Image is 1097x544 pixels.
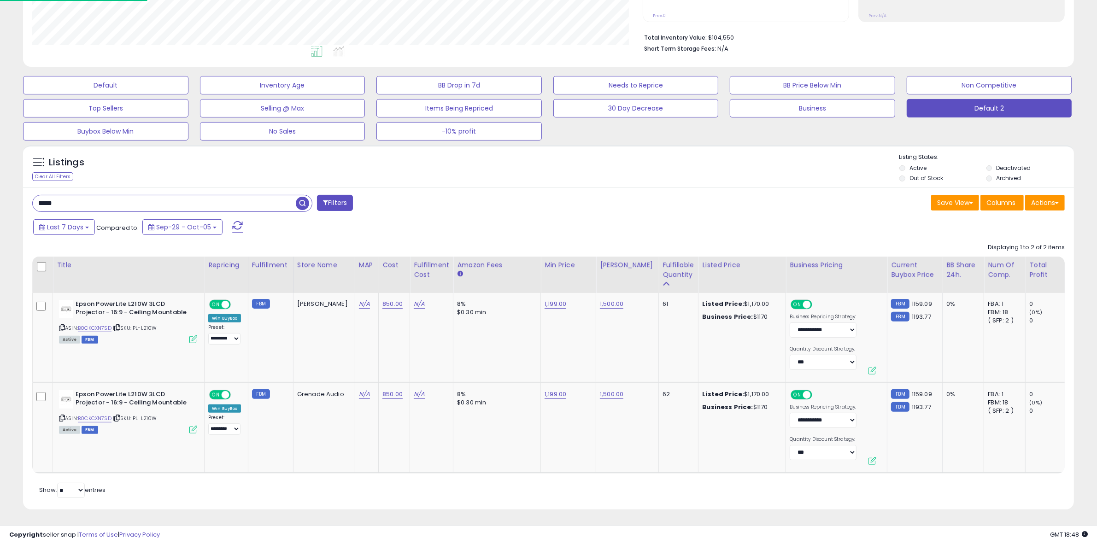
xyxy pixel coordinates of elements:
[457,270,463,278] small: Amazon Fees.
[208,314,241,322] div: Win BuyBox
[39,486,106,494] span: Show: entries
[545,390,566,399] a: 1,199.00
[663,300,691,308] div: 61
[702,390,779,398] div: $1,170.00
[119,530,160,539] a: Privacy Policy
[702,299,744,308] b: Listed Price:
[200,76,365,94] button: Inventory Age
[297,260,351,270] div: Store Name
[23,76,188,94] button: Default
[382,390,403,399] a: 850.00
[49,156,84,169] h5: Listings
[702,313,779,321] div: $1170
[790,346,856,352] label: Quantity Discount Strategy:
[33,219,95,235] button: Last 7 Days
[909,164,927,172] label: Active
[229,391,244,398] span: OFF
[113,415,157,422] span: | SKU: PL-L210W
[792,391,804,398] span: ON
[208,404,241,413] div: Win BuyBox
[78,415,111,422] a: B0CKCXN7SD
[702,260,782,270] div: Listed Price
[891,312,909,322] small: FBM
[317,195,353,211] button: Filters
[23,122,188,140] button: Buybox Below Min
[907,76,1072,94] button: Non Competitive
[382,299,403,309] a: 850.00
[702,390,744,398] b: Listed Price:
[208,324,241,345] div: Preset:
[663,260,694,280] div: Fulfillable Quantity
[32,172,73,181] div: Clear All Filters
[414,260,449,280] div: Fulfillment Cost
[653,13,666,18] small: Prev: 0
[47,222,83,232] span: Last 7 Days
[59,336,80,344] span: All listings currently available for purchase on Amazon
[1029,316,1067,325] div: 0
[297,300,348,308] div: [PERSON_NAME]
[252,299,270,309] small: FBM
[931,195,979,211] button: Save View
[414,299,425,309] a: N/A
[59,390,197,433] div: ASIN:
[553,99,719,117] button: 30 Day Decrease
[457,398,534,407] div: $0.30 min
[988,398,1018,407] div: FBM: 18
[79,530,118,539] a: Terms of Use
[59,426,80,434] span: All listings currently available for purchase on Amazon
[1029,309,1042,316] small: (0%)
[200,122,365,140] button: No Sales
[988,308,1018,316] div: FBM: 18
[899,153,1074,162] p: Listing States:
[997,164,1031,172] label: Deactivated
[702,312,753,321] b: Business Price:
[811,391,826,398] span: OFF
[988,316,1018,325] div: ( SFP: 2 )
[208,260,244,270] div: Repricing
[986,198,1015,207] span: Columns
[297,390,348,398] div: Grenade Audio
[912,403,931,411] span: 1193.77
[210,300,222,308] span: ON
[96,223,139,232] span: Compared to:
[142,219,223,235] button: Sep-29 - Oct-05
[9,531,160,539] div: seller snap | |
[997,174,1021,182] label: Archived
[600,260,655,270] div: [PERSON_NAME]
[229,300,244,308] span: OFF
[23,99,188,117] button: Top Sellers
[909,174,943,182] label: Out of Stock
[891,260,939,280] div: Current Buybox Price
[891,299,909,309] small: FBM
[1025,195,1065,211] button: Actions
[730,99,895,117] button: Business
[702,403,779,411] div: $1170
[663,390,691,398] div: 62
[891,389,909,399] small: FBM
[1029,260,1063,280] div: Total Profit
[1050,530,1088,539] span: 2025-10-14 18:48 GMT
[359,390,370,399] a: N/A
[600,390,623,399] a: 1,500.00
[717,44,728,53] span: N/A
[644,31,1058,42] li: $104,550
[156,222,211,232] span: Sep-29 - Oct-05
[988,407,1018,415] div: ( SFP: 2 )
[376,122,542,140] button: -10% profit
[252,260,289,270] div: Fulfillment
[57,260,200,270] div: Title
[59,300,197,343] div: ASIN:
[359,260,375,270] div: MAP
[988,390,1018,398] div: FBA: 1
[912,312,931,321] span: 1193.77
[946,300,977,308] div: 0%
[457,260,537,270] div: Amazon Fees
[644,45,716,53] b: Short Term Storage Fees:
[790,404,856,410] label: Business Repricing Strategy:
[59,300,73,318] img: 21H4URz+vLL._SL40_.jpg
[868,13,886,18] small: Prev: N/A
[9,530,43,539] strong: Copyright
[457,390,534,398] div: 8%
[730,76,895,94] button: BB Price Below Min
[414,390,425,399] a: N/A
